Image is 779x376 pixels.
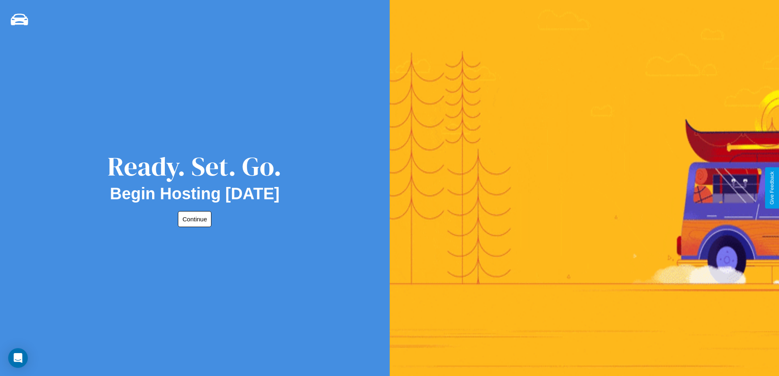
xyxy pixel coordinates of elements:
[178,211,211,227] button: Continue
[769,171,775,205] div: Give Feedback
[8,348,28,368] div: Open Intercom Messenger
[110,185,280,203] h2: Begin Hosting [DATE]
[108,148,282,185] div: Ready. Set. Go.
